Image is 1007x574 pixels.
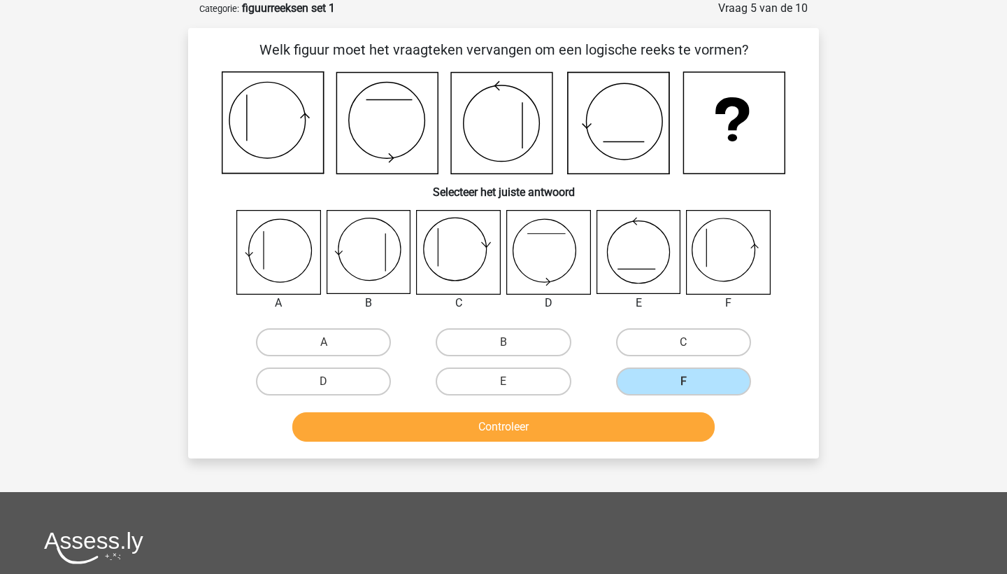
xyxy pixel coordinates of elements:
label: D [256,367,391,395]
p: Welk figuur moet het vraagteken vervangen om een logische reeks te vormen? [210,39,797,60]
label: F [616,367,751,395]
div: A [226,295,331,311]
label: B [436,328,571,356]
label: E [436,367,571,395]
div: C [406,295,511,311]
h6: Selecteer het juiste antwoord [210,174,797,199]
small: Categorie: [199,3,239,14]
div: D [496,295,601,311]
div: B [316,295,422,311]
button: Controleer [292,412,715,442]
div: F [676,295,781,311]
strong: figuurreeksen set 1 [242,1,335,15]
label: A [256,328,391,356]
img: Assessly logo [44,531,143,564]
label: C [616,328,751,356]
div: E [586,295,692,311]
